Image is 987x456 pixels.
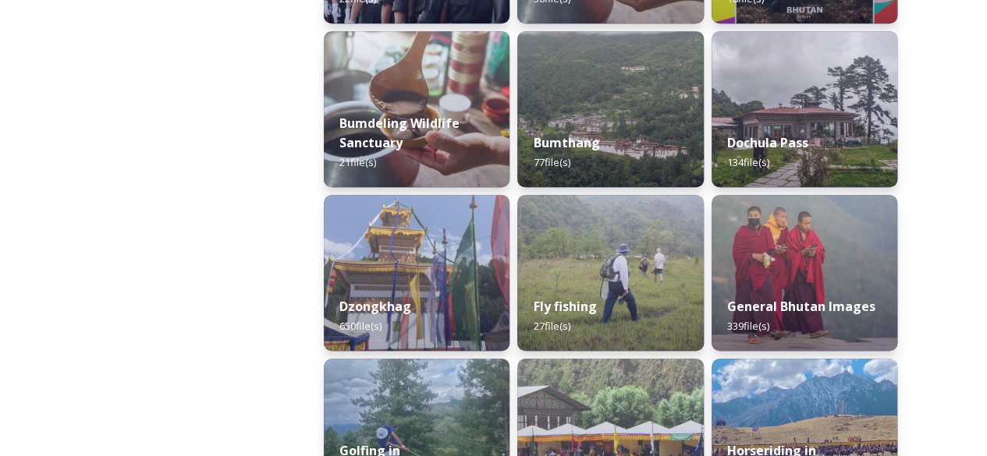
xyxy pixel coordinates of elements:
[517,195,703,351] img: by%2520Ugyen%2520Wangchuk14.JPG
[727,134,808,151] strong: Dochula Pass
[339,115,460,151] strong: Bumdeling Wildlife Sanctuary
[533,155,570,169] span: 77 file(s)
[339,319,382,333] span: 650 file(s)
[533,319,570,333] span: 27 file(s)
[339,298,411,315] strong: Dzongkhag
[517,31,703,187] img: Bumthang%2520180723%2520by%2520Amp%2520Sripimanwat-20.jpg
[727,319,769,333] span: 339 file(s)
[533,134,599,151] strong: Bumthang
[339,155,376,169] span: 21 file(s)
[712,195,897,351] img: MarcusWestbergBhutanHiRes-23.jpg
[727,155,769,169] span: 134 file(s)
[324,31,509,187] img: Bumdeling%2520090723%2520by%2520Amp%2520Sripimanwat-4%25202.jpg
[712,31,897,187] img: 2022-10-01%252011.41.43.jpg
[533,298,596,315] strong: Fly fishing
[324,195,509,351] img: Festival%2520Header.jpg
[727,298,875,315] strong: General Bhutan Images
